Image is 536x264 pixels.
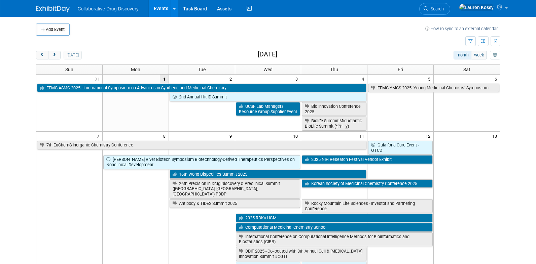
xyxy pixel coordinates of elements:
a: 2025 NIH Research Festival Vendor Exhibit [302,155,433,164]
span: 13 [492,132,500,140]
span: 8 [163,132,169,140]
h2: [DATE] [258,51,277,58]
button: Add Event [36,24,70,36]
a: Computational Medicinal Chemistry School [236,223,433,232]
span: Collaborative Drug Discovery [78,6,139,11]
a: DDIF 2025 - Co-located with 8th Annual Cell & [MEDICAL_DATA] Innovation Summit #CGTI [236,247,367,261]
a: EFMC-YMCS 2025 -Young Medicinal Chemists’ Symposium [368,84,499,92]
a: Biolife Summit Mid-Atlantic BioLife Summit (*Philly) [302,117,366,130]
span: 4 [361,75,367,83]
a: 26th Precision in Drug Discovery & Preclinical Summit ([GEOGRAPHIC_DATA], [GEOGRAPHIC_DATA], [GEO... [170,179,300,199]
span: 10 [292,132,301,140]
a: Antibody & TIDES Summit 2025 [170,199,300,208]
a: Rocky Mountain Life Sciences - Investor and Partnering Conference [302,199,433,213]
a: 7th EuChemS Inorganic Chemistry Conference [37,141,367,149]
a: 16th World Bispecifics Summit 2025 [170,170,367,179]
a: How to sync to an external calendar... [425,26,500,31]
span: Fri [398,67,403,72]
a: UCSF Lab Managers’ Resource Group Supplier Event [236,102,300,116]
span: 5 [427,75,433,83]
span: Mon [131,67,140,72]
span: Sun [65,67,73,72]
span: 3 [295,75,301,83]
span: 11 [359,132,367,140]
button: next [48,51,61,59]
span: 2 [229,75,235,83]
a: International Conference on Computational Intelligence Methods for Bioinformatics and Biostatisti... [236,232,433,246]
span: Search [428,6,444,11]
a: EFMC-ASMC 2025 - International Symposium on Advances in Synthetic and Medicinal Chemistry [37,84,367,92]
a: 2025 RDKit UGM [236,214,433,222]
span: 6 [494,75,500,83]
img: ExhibitDay [36,6,70,12]
span: 7 [96,132,102,140]
i: Personalize Calendar [493,53,497,57]
span: 9 [229,132,235,140]
span: 31 [94,75,102,83]
span: Thu [330,67,338,72]
button: [DATE] [64,51,81,59]
span: Tue [198,67,206,72]
a: Bio Innovation Conference 2025 [302,102,366,116]
a: Search [419,3,450,15]
img: Lauren Kossy [459,4,494,11]
span: Wed [263,67,273,72]
span: 12 [425,132,433,140]
a: 2nd Annual Hit ID Summit [170,93,367,101]
a: Korean Society of Medicinal Chemistry Conference 2025 [302,179,433,188]
span: Sat [463,67,470,72]
button: prev [36,51,48,59]
button: week [471,51,487,59]
span: 1 [160,75,169,83]
a: [PERSON_NAME] River Biotech Symposium Biotechnology-Derived Therapeutics Perspectives on Nonclini... [103,155,300,169]
button: month [454,51,471,59]
a: Gala for a Cure Event - OTCD [368,141,433,155]
button: myCustomButton [490,51,500,59]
